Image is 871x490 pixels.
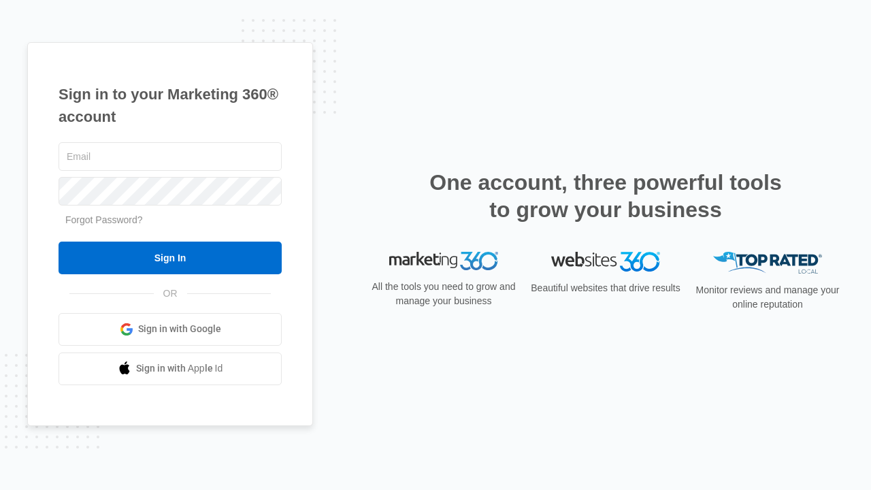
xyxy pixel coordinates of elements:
[691,283,844,312] p: Monitor reviews and manage your online reputation
[138,322,221,336] span: Sign in with Google
[389,252,498,271] img: Marketing 360
[551,252,660,272] img: Websites 360
[59,83,282,128] h1: Sign in to your Marketing 360® account
[59,353,282,385] a: Sign in with Apple Id
[59,313,282,346] a: Sign in with Google
[529,281,682,295] p: Beautiful websites that drive results
[59,242,282,274] input: Sign In
[713,252,822,274] img: Top Rated Local
[136,361,223,376] span: Sign in with Apple Id
[154,287,187,301] span: OR
[65,214,143,225] a: Forgot Password?
[425,169,786,223] h2: One account, three powerful tools to grow your business
[367,280,520,308] p: All the tools you need to grow and manage your business
[59,142,282,171] input: Email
